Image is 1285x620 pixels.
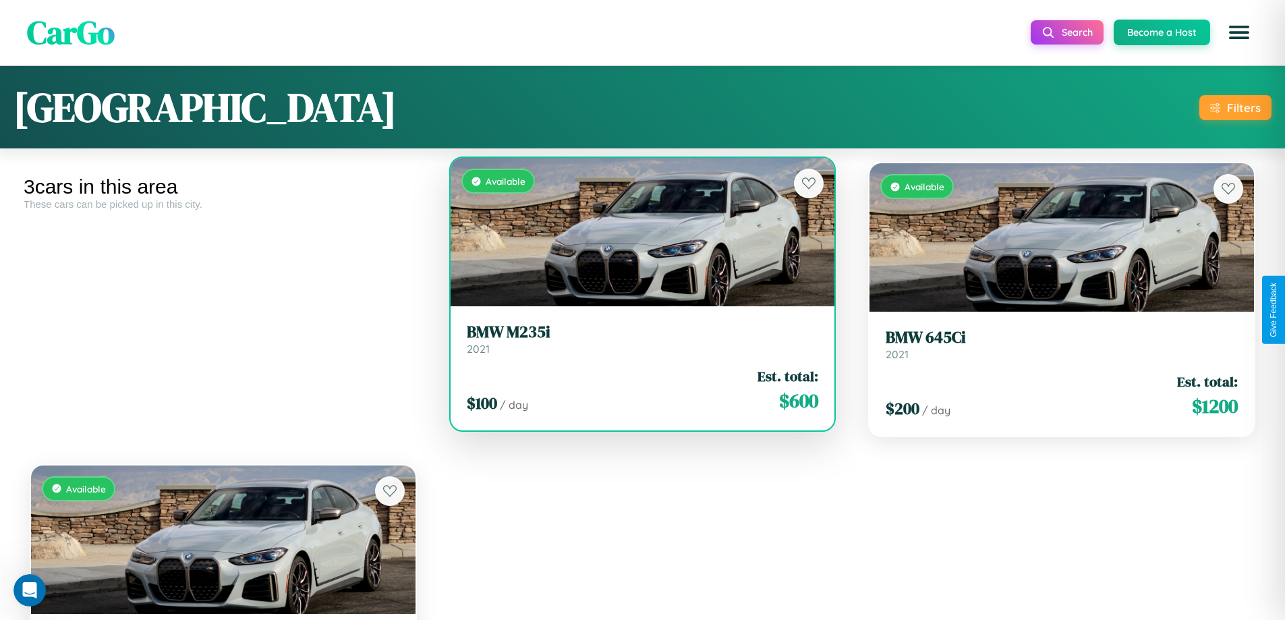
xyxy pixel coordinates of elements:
span: Est. total: [758,366,818,386]
iframe: Intercom live chat [13,574,46,607]
a: BMW 645Ci2021 [886,328,1238,361]
span: $ 1200 [1192,393,1238,420]
button: Filters [1199,95,1272,120]
span: CarGo [27,10,115,55]
div: 3 cars in this area [24,175,423,198]
div: Filters [1227,101,1261,115]
span: Est. total: [1177,372,1238,391]
span: Available [905,181,944,192]
a: BMW M235i2021 [467,322,819,356]
span: $ 200 [886,397,919,420]
span: Search [1062,26,1093,38]
span: 2021 [467,342,490,356]
div: These cars can be picked up in this city. [24,198,423,210]
div: Give Feedback [1269,283,1278,337]
button: Search [1031,20,1104,45]
h1: [GEOGRAPHIC_DATA] [13,80,397,135]
span: 2021 [886,347,909,361]
span: Available [66,483,106,495]
h3: BMW M235i [467,322,819,342]
span: Available [486,175,525,187]
span: $ 600 [779,387,818,414]
button: Open menu [1220,13,1258,51]
span: $ 100 [467,392,497,414]
button: Become a Host [1114,20,1210,45]
h3: BMW 645Ci [886,328,1238,347]
span: / day [500,398,528,412]
span: / day [922,403,950,417]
